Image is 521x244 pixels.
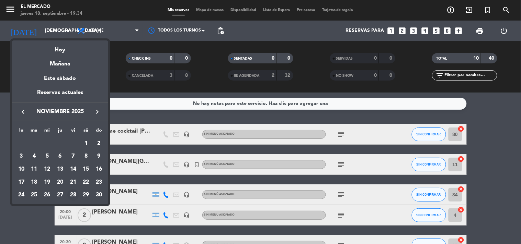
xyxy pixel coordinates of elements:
[12,40,108,54] div: Hoy
[80,150,93,163] td: 8 de noviembre de 2025
[28,163,41,176] td: 11 de noviembre de 2025
[15,176,27,188] div: 17
[12,88,108,102] div: Reservas actuales
[15,126,28,137] th: lunes
[54,150,67,163] td: 6 de noviembre de 2025
[80,150,92,162] div: 8
[29,107,91,116] span: noviembre 2025
[54,176,67,189] td: 20 de noviembre de 2025
[41,163,53,175] div: 12
[54,163,67,176] td: 13 de noviembre de 2025
[67,163,79,175] div: 14
[67,189,79,201] div: 28
[54,126,67,137] th: jueves
[15,137,80,150] td: NOV.
[41,126,54,137] th: miércoles
[93,176,105,188] div: 23
[80,126,93,137] th: sábado
[80,176,93,189] td: 22 de noviembre de 2025
[67,150,80,163] td: 7 de noviembre de 2025
[93,138,105,149] div: 2
[41,188,54,202] td: 26 de noviembre de 2025
[93,150,105,162] div: 9
[67,163,80,176] td: 14 de noviembre de 2025
[67,188,80,202] td: 28 de noviembre de 2025
[19,108,27,116] i: keyboard_arrow_left
[15,188,28,202] td: 24 de noviembre de 2025
[80,189,92,201] div: 29
[29,176,40,188] div: 18
[41,176,53,188] div: 19
[54,188,67,202] td: 27 de noviembre de 2025
[28,150,41,163] td: 4 de noviembre de 2025
[92,163,105,176] td: 16 de noviembre de 2025
[15,150,28,163] td: 3 de noviembre de 2025
[28,126,41,137] th: martes
[67,176,79,188] div: 21
[28,176,41,189] td: 18 de noviembre de 2025
[92,176,105,189] td: 23 de noviembre de 2025
[80,137,93,150] td: 1 de noviembre de 2025
[80,188,93,202] td: 29 de noviembre de 2025
[17,107,29,116] button: keyboard_arrow_left
[91,107,103,116] button: keyboard_arrow_right
[54,189,66,201] div: 27
[80,138,92,149] div: 1
[80,176,92,188] div: 22
[93,163,105,175] div: 16
[67,176,80,189] td: 21 de noviembre de 2025
[80,163,93,176] td: 15 de noviembre de 2025
[93,189,105,201] div: 30
[12,54,108,69] div: Mañana
[67,126,80,137] th: viernes
[92,150,105,163] td: 9 de noviembre de 2025
[41,150,54,163] td: 5 de noviembre de 2025
[15,163,28,176] td: 10 de noviembre de 2025
[15,150,27,162] div: 3
[12,69,108,88] div: Este sábado
[28,188,41,202] td: 25 de noviembre de 2025
[80,163,92,175] div: 15
[15,189,27,201] div: 24
[29,189,40,201] div: 25
[67,150,79,162] div: 7
[93,108,101,116] i: keyboard_arrow_right
[41,150,53,162] div: 5
[92,188,105,202] td: 30 de noviembre de 2025
[15,176,28,189] td: 17 de noviembre de 2025
[92,126,105,137] th: domingo
[54,150,66,162] div: 6
[29,163,40,175] div: 11
[41,163,54,176] td: 12 de noviembre de 2025
[54,163,66,175] div: 13
[29,150,40,162] div: 4
[15,163,27,175] div: 10
[92,137,105,150] td: 2 de noviembre de 2025
[54,176,66,188] div: 20
[41,189,53,201] div: 26
[41,176,54,189] td: 19 de noviembre de 2025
